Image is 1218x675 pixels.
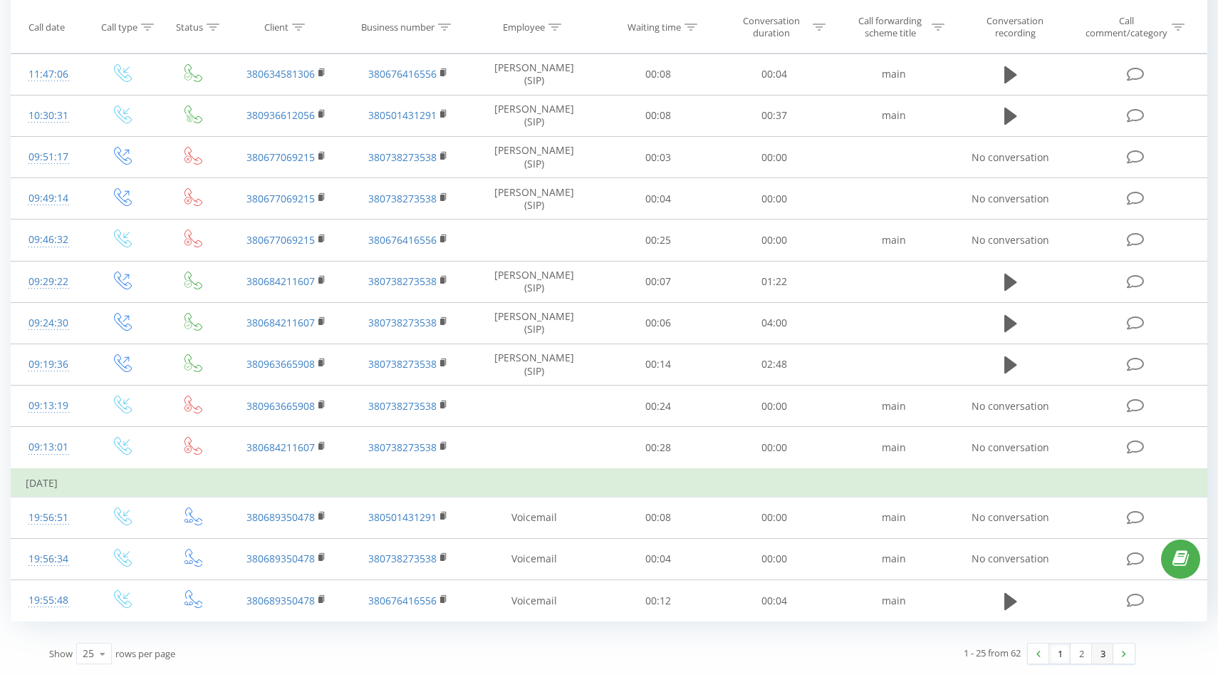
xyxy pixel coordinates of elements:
td: 01:22 [717,261,833,302]
a: 380684211607 [246,440,315,454]
a: 380684211607 [246,316,315,329]
td: main [833,580,954,622]
div: 19:55:48 [26,587,71,614]
td: 00:14 [600,344,717,385]
td: 00:06 [600,302,717,344]
div: 09:19:36 [26,351,71,378]
a: 380677069215 [246,192,315,205]
div: 09:29:22 [26,268,71,296]
td: main [833,386,954,427]
a: 380738273538 [368,552,437,565]
td: 00:04 [717,580,833,622]
a: 380501431291 [368,510,437,524]
td: Voicemail [469,497,600,538]
a: 380738273538 [368,192,437,205]
div: 09:49:14 [26,185,71,212]
td: 00:04 [600,538,717,579]
a: 380936612056 [246,108,315,122]
a: 380963665908 [246,399,315,413]
td: 04:00 [717,302,833,344]
td: 00:00 [717,220,833,261]
div: 1 - 25 from 62 [964,646,1021,660]
td: [PERSON_NAME] (SIP) [469,137,600,178]
a: 380738273538 [368,316,437,329]
a: 380677069215 [246,233,315,247]
td: 00:04 [717,53,833,95]
a: 3 [1092,644,1113,664]
div: 11:47:06 [26,61,71,88]
td: 00:00 [717,497,833,538]
td: [PERSON_NAME] (SIP) [469,302,600,344]
div: 09:13:01 [26,433,71,461]
div: Business number [361,21,434,33]
td: main [833,497,954,538]
div: Client [264,21,288,33]
span: No conversation [972,192,1049,205]
div: 19:56:51 [26,504,71,532]
a: 380684211607 [246,274,315,288]
div: Waiting time [628,21,681,33]
td: 00:07 [600,261,717,302]
div: 09:13:19 [26,392,71,420]
a: 380689350478 [246,594,315,607]
span: No conversation [972,399,1049,413]
a: 2 [1071,644,1092,664]
td: main [833,427,954,469]
div: Status [176,21,203,33]
div: 19:56:34 [26,545,71,573]
td: 00:28 [600,427,717,469]
td: 00:00 [717,178,833,220]
div: 25 [83,646,94,661]
td: 00:37 [717,95,833,136]
td: 00:04 [600,178,717,220]
td: [DATE] [11,469,1207,498]
a: 380634581306 [246,67,315,81]
a: 380738273538 [368,440,437,454]
td: main [833,538,954,579]
a: 380738273538 [368,274,437,288]
span: No conversation [972,440,1049,454]
a: 380738273538 [368,399,437,413]
span: rows per page [115,647,175,660]
a: 380738273538 [368,357,437,371]
div: Call date [28,21,65,33]
a: 380689350478 [246,510,315,524]
a: 380676416556 [368,594,437,607]
div: Call comment/category [1085,15,1168,39]
td: 02:48 [717,344,833,385]
span: No conversation [972,510,1049,524]
span: No conversation [972,150,1049,164]
td: 00:00 [717,386,833,427]
td: main [833,95,954,136]
div: Conversation duration [733,15,809,39]
td: 00:08 [600,53,717,95]
td: [PERSON_NAME] (SIP) [469,178,600,220]
a: 1 [1049,644,1071,664]
div: 09:46:32 [26,226,71,254]
td: 00:00 [717,137,833,178]
td: Voicemail [469,538,600,579]
div: 10:30:31 [26,102,71,130]
div: Employee [503,21,545,33]
td: [PERSON_NAME] (SIP) [469,261,600,302]
td: 00:00 [717,538,833,579]
td: Voicemail [469,580,600,622]
td: 00:08 [600,95,717,136]
a: 380689350478 [246,552,315,565]
span: No conversation [972,233,1049,247]
div: 09:51:17 [26,143,71,171]
a: 380676416556 [368,233,437,247]
div: 09:24:30 [26,309,71,337]
td: 00:24 [600,386,717,427]
a: 380501431291 [368,108,437,122]
a: 380963665908 [246,357,315,371]
td: 00:00 [717,427,833,469]
td: main [833,220,954,261]
div: Call forwarding scheme title [852,15,928,39]
td: 00:25 [600,220,717,261]
td: [PERSON_NAME] (SIP) [469,344,600,385]
td: 00:08 [600,497,717,538]
a: 380738273538 [368,150,437,164]
td: main [833,53,954,95]
div: Conversation recording [969,15,1061,39]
